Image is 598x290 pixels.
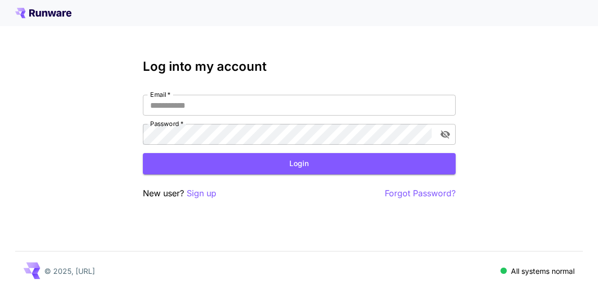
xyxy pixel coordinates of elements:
label: Password [150,119,184,128]
button: Login [143,153,456,174]
button: Sign up [187,187,216,200]
p: New user? [143,187,216,200]
p: All systems normal [511,266,575,276]
h3: Log into my account [143,59,456,74]
p: © 2025, [URL] [44,266,95,276]
label: Email [150,90,170,99]
button: Forgot Password? [385,187,456,200]
button: toggle password visibility [436,125,455,144]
